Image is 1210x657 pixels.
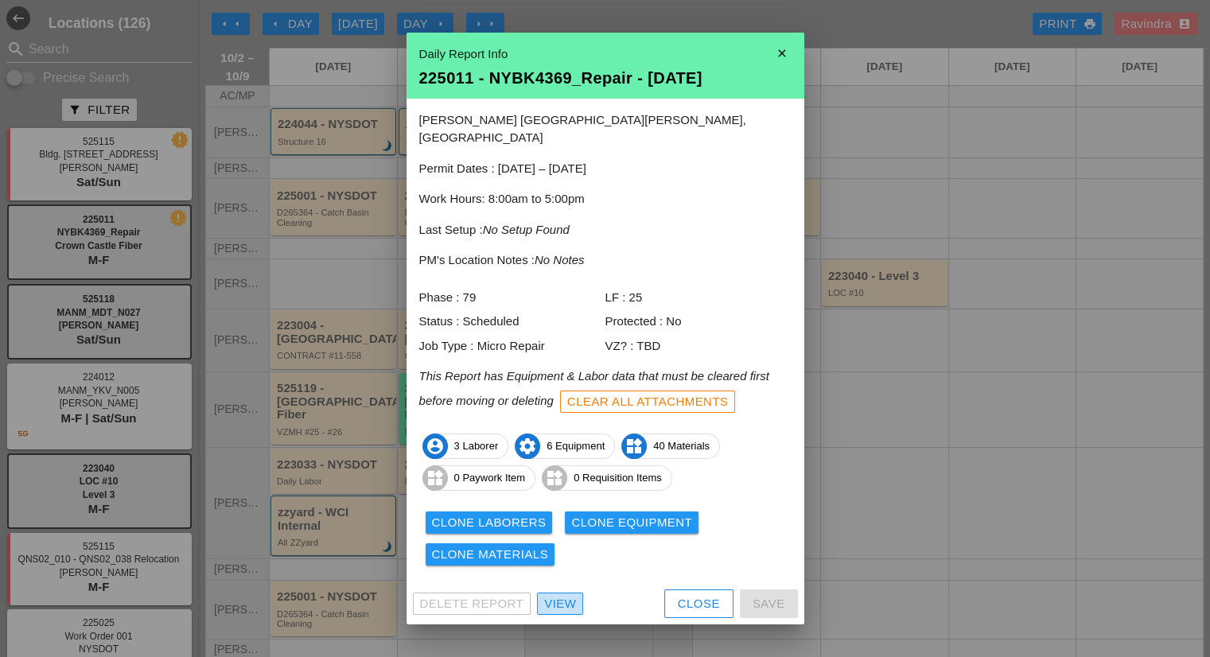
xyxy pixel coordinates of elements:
[419,369,769,406] i: This Report has Equipment & Labor data that must be cleared first before moving or deleting
[537,593,583,615] a: View
[766,37,798,69] i: close
[419,313,605,331] div: Status : Scheduled
[419,111,792,147] p: [PERSON_NAME] [GEOGRAPHIC_DATA][PERSON_NAME], [GEOGRAPHIC_DATA]
[542,465,567,491] i: widgets
[422,465,448,491] i: widgets
[422,433,448,459] i: account_circle
[560,391,736,413] button: Clear All Attachments
[432,546,549,564] div: Clone Materials
[419,221,792,239] p: Last Setup :
[565,511,698,534] button: Clone Equipment
[426,543,555,566] button: Clone Materials
[516,433,614,459] span: 6 Equipment
[678,595,720,613] div: Close
[535,253,585,266] i: No Notes
[419,190,792,208] p: Work Hours: 8:00am to 5:00pm
[622,433,719,459] span: 40 Materials
[419,160,792,178] p: Permit Dates : [DATE] – [DATE]
[432,514,547,532] div: Clone Laborers
[423,465,535,491] span: 0 Paywork Item
[419,70,792,86] div: 225011 - NYBK4369_Repair - [DATE]
[543,465,671,491] span: 0 Requisition Items
[419,45,792,64] div: Daily Report Info
[419,289,605,307] div: Phase : 79
[419,251,792,270] p: PM's Location Notes :
[515,433,540,459] i: settings
[605,289,792,307] div: LF : 25
[621,433,647,459] i: widgets
[483,223,570,236] i: No Setup Found
[544,595,576,613] div: View
[423,433,508,459] span: 3 Laborer
[419,337,605,356] div: Job Type : Micro Repair
[664,589,733,618] button: Close
[571,514,692,532] div: Clone Equipment
[567,393,729,411] div: Clear All Attachments
[605,337,792,356] div: VZ? : TBD
[426,511,553,534] button: Clone Laborers
[605,313,792,331] div: Protected : No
